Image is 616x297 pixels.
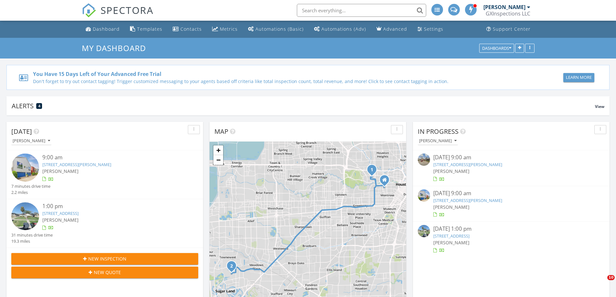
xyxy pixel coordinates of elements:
[371,168,373,172] i: 1
[11,127,32,136] span: [DATE]
[11,253,198,265] button: New Inspection
[372,169,376,173] div: 646 Lester St, Houston, TX 77007
[42,202,183,210] div: 1:00 pm
[255,26,304,32] div: Automations (Basic)
[374,23,410,35] a: Advanced
[82,43,151,53] a: My Dashboard
[595,104,604,109] span: View
[433,168,470,174] span: [PERSON_NAME]
[383,26,407,32] div: Advanced
[433,154,589,162] div: [DATE] 9:00 am
[180,26,202,32] div: Contacts
[82,3,96,17] img: The Best Home Inspection Software - Spectora
[433,204,470,210] span: [PERSON_NAME]
[101,3,154,17] span: SPECTORA
[384,180,388,184] div: 1235 W Clay St, Houston TX 77019
[38,104,40,108] span: 4
[232,266,235,270] div: 13722 Woodchester Dr, Sugar Land, TX 77498
[563,73,594,82] button: Learn More
[424,26,443,32] div: Settings
[210,23,240,35] a: Metrics
[11,189,50,196] div: 2.2 miles
[11,154,198,196] a: 9:00 am [STREET_ADDRESS][PERSON_NAME] [PERSON_NAME] 7 minutes drive time 2.2 miles
[11,137,51,145] button: [PERSON_NAME]
[418,225,430,237] img: streetview
[418,189,430,202] img: image_processing2025082482aqpxmw.jpeg
[433,162,502,167] a: [STREET_ADDRESS][PERSON_NAME]
[11,238,53,244] div: 19.3 miles
[433,225,589,233] div: [DATE] 1:00 pm
[137,26,162,32] div: Templates
[311,23,369,35] a: Automations (Advanced)
[82,9,154,22] a: SPECTORA
[42,217,79,223] span: [PERSON_NAME]
[213,145,223,155] a: Zoom in
[213,155,223,165] a: Zoom out
[88,255,126,262] span: New Inspection
[11,267,198,278] button: New Quote
[482,46,511,50] div: Dashboards
[433,197,502,203] a: [STREET_ADDRESS][PERSON_NAME]
[214,127,228,136] span: Map
[11,232,53,238] div: 31 minutes drive time
[479,44,514,53] button: Dashboards
[483,4,525,10] div: [PERSON_NAME]
[170,23,204,35] a: Contacts
[11,154,39,181] img: image_processing2025082482aqpxmw.jpeg
[418,127,459,136] span: In Progress
[245,23,306,35] a: Automations (Basic)
[486,10,530,17] div: GXInspections LLC
[230,264,233,269] i: 2
[484,23,533,35] a: Support Center
[418,189,605,218] a: [DATE] 9:00 am [STREET_ADDRESS][PERSON_NAME] [PERSON_NAME]
[83,23,122,35] a: Dashboard
[42,168,79,174] span: [PERSON_NAME]
[607,275,615,280] span: 10
[594,275,610,291] iframe: Intercom live chat
[433,233,470,239] a: [STREET_ADDRESS]
[433,239,470,246] span: [PERSON_NAME]
[42,154,183,162] div: 9:00 am
[297,4,426,17] input: Search everything...
[418,154,605,182] a: [DATE] 9:00 am [STREET_ADDRESS][PERSON_NAME] [PERSON_NAME]
[11,202,198,244] a: 1:00 pm [STREET_ADDRESS] [PERSON_NAME] 31 minutes drive time 19.3 miles
[13,139,50,143] div: [PERSON_NAME]
[220,26,238,32] div: Metrics
[493,26,531,32] div: Support Center
[12,101,595,110] div: Alerts
[321,26,366,32] div: Automations (Adv)
[93,26,120,32] div: Dashboard
[42,162,111,167] a: [STREET_ADDRESS][PERSON_NAME]
[127,23,165,35] a: Templates
[433,189,589,197] div: [DATE] 9:00 am
[415,23,446,35] a: Settings
[566,74,592,81] div: Learn More
[42,210,79,216] a: [STREET_ADDRESS]
[418,154,430,166] img: streetview
[33,70,503,78] div: You Have 15 Days Left of Your Advanced Free Trial
[418,225,605,254] a: [DATE] 1:00 pm [STREET_ADDRESS] [PERSON_NAME]
[33,78,503,85] div: Don't forget to try out contact tagging! Trigger customized messaging to your agents based off cr...
[94,269,121,276] span: New Quote
[418,137,458,145] button: [PERSON_NAME]
[419,139,457,143] div: [PERSON_NAME]
[11,183,50,189] div: 7 minutes drive time
[11,202,39,230] img: streetview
